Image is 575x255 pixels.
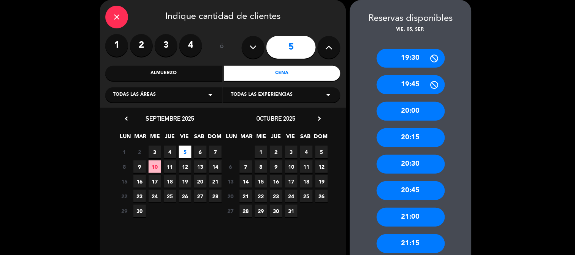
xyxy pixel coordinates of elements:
span: 12 [179,160,191,173]
div: 21:00 [377,208,445,227]
i: chevron_left [122,115,130,123]
span: 11 [164,160,176,173]
span: 10 [285,160,298,173]
span: 7 [209,146,222,158]
span: 11 [300,160,313,173]
span: 4 [164,146,176,158]
span: LUN [119,132,132,145]
span: 8 [255,160,267,173]
span: 19 [179,175,191,188]
div: vie. 05, sep. [350,26,472,34]
div: Reservas disponibles [350,11,472,26]
span: 2 [133,146,146,158]
span: 24 [285,190,298,202]
div: Indique cantidad de clientes [105,6,340,28]
span: 9 [133,160,146,173]
span: JUE [164,132,176,145]
span: 1 [255,146,267,158]
span: 27 [224,205,237,217]
span: JUE [270,132,282,145]
span: MAR [134,132,147,145]
span: 21 [209,175,222,188]
span: 26 [315,190,328,202]
span: 16 [133,175,146,188]
span: 20 [224,190,237,202]
span: 23 [270,190,282,202]
span: 25 [164,190,176,202]
div: Almuerzo [105,66,222,81]
i: arrow_drop_down [206,90,215,100]
span: 22 [255,190,267,202]
span: septiembre 2025 [146,115,194,122]
span: 3 [149,146,161,158]
span: 3 [285,146,298,158]
span: 20 [194,175,207,188]
span: 27 [194,190,207,202]
span: MIE [149,132,161,145]
i: close [112,12,121,22]
span: 28 [240,205,252,217]
span: Todas las experiencias [231,91,293,99]
span: 28 [209,190,222,202]
span: 29 [255,205,267,217]
span: 5 [315,146,328,158]
span: SAB [299,132,312,145]
span: 21 [240,190,252,202]
i: arrow_drop_down [324,90,333,100]
label: 2 [130,34,153,57]
span: octubre 2025 [257,115,296,122]
span: DOM [208,132,221,145]
span: MIE [255,132,268,145]
label: 3 [155,34,177,57]
span: 24 [149,190,161,202]
span: 17 [285,175,298,188]
span: 29 [118,205,131,217]
span: 18 [164,175,176,188]
span: SAB [193,132,206,145]
span: 19 [315,175,328,188]
span: 6 [194,146,207,158]
span: 17 [149,175,161,188]
span: 26 [179,190,191,202]
div: Cena [224,66,341,81]
span: VIE [179,132,191,145]
div: 19:30 [377,49,445,68]
span: Todas las áreas [113,91,156,99]
span: 4 [300,146,313,158]
i: chevron_right [315,115,323,123]
span: 18 [300,175,313,188]
span: 10 [149,160,161,173]
span: 14 [240,175,252,188]
div: 20:00 [377,102,445,121]
span: 8 [118,160,131,173]
span: 25 [300,190,313,202]
label: 1 [105,34,128,57]
span: VIE [285,132,297,145]
div: 19:45 [377,75,445,94]
div: 20:30 [377,155,445,174]
span: 22 [118,190,131,202]
label: 4 [179,34,202,57]
div: 20:45 [377,181,445,200]
span: 30 [133,205,146,217]
span: 12 [315,160,328,173]
span: 2 [270,146,282,158]
span: 7 [240,160,252,173]
span: MAR [240,132,253,145]
span: 16 [270,175,282,188]
span: 6 [224,160,237,173]
span: 14 [209,160,222,173]
span: 23 [133,190,146,202]
div: 20:15 [377,128,445,147]
span: DOM [314,132,327,145]
span: 15 [255,175,267,188]
span: 13 [194,160,207,173]
span: 31 [285,205,298,217]
span: 13 [224,175,237,188]
span: 9 [270,160,282,173]
span: 30 [270,205,282,217]
span: 15 [118,175,131,188]
span: LUN [226,132,238,145]
span: 1 [118,146,131,158]
div: ó [210,34,234,61]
